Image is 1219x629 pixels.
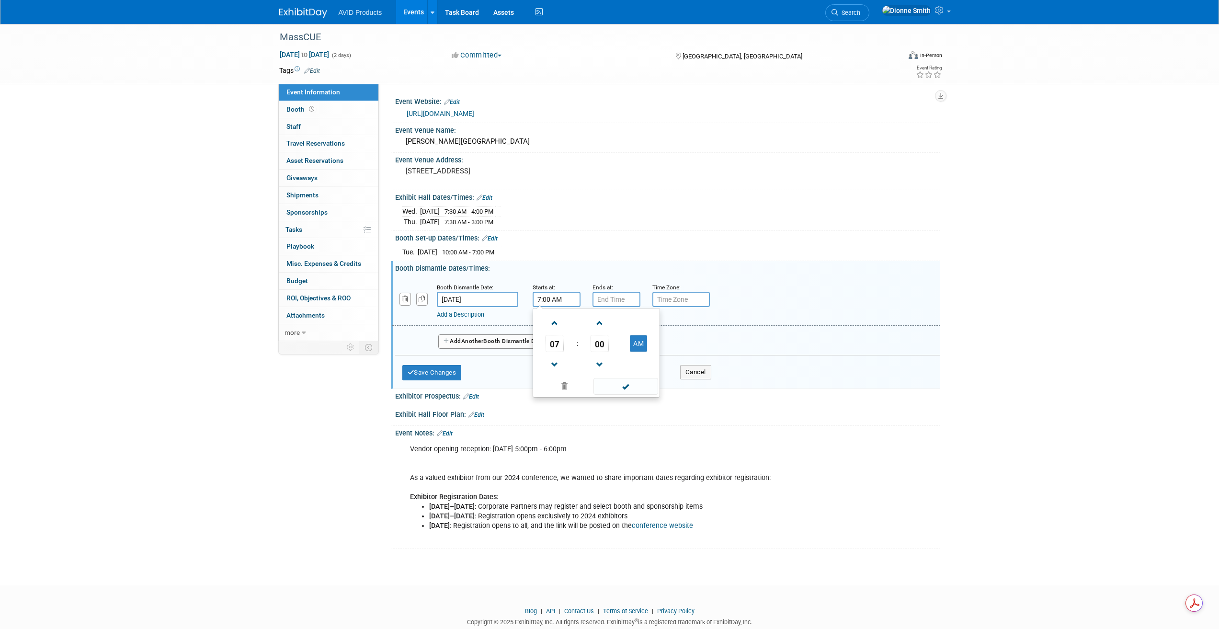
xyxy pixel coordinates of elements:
a: Search [825,4,869,21]
button: Save Changes [402,365,462,380]
div: Vendor opening reception: [DATE] 5:00pm - 6:00pm As a valued exhibitor from our 2024 conference, ... [403,440,835,546]
button: AM [630,335,647,352]
a: [URL][DOMAIN_NAME] [407,110,474,117]
span: Budget [286,277,308,285]
td: Personalize Event Tab Strip [342,341,359,354]
a: Edit [482,235,498,242]
div: Event Format [844,50,943,64]
span: 7:30 AM - 4:00 PM [444,208,493,215]
span: Misc. Expenses & Credits [286,260,361,267]
a: Tasks [279,221,378,238]
img: Dionne Smith [882,5,931,16]
div: Exhibit Hall Floor Plan: [395,407,940,420]
span: 10:00 AM - 7:00 PM [442,249,494,256]
div: Booth Dismantle Dates/Times: [395,261,940,273]
span: Asset Reservations [286,157,343,164]
span: Booth not reserved yet [307,105,316,113]
a: Playbook [279,238,378,255]
td: Tue. [402,247,418,257]
span: Attachments [286,311,325,319]
a: Increment Hour [546,310,564,335]
span: Search [838,9,860,16]
td: Tags [279,66,320,75]
span: | [557,607,563,615]
div: Exhibitor Prospectus: [395,389,940,401]
td: [DATE] [418,247,437,257]
span: Tasks [285,226,302,233]
span: Travel Reservations [286,139,345,147]
a: Terms of Service [603,607,648,615]
span: AVID Products [339,9,382,16]
b: [DATE]–[DATE] [429,503,475,511]
a: Attachments [279,307,378,324]
a: Privacy Policy [657,607,695,615]
span: Sponsorships [286,208,328,216]
span: to [300,51,309,58]
span: more [285,329,300,336]
sup: ® [635,618,638,623]
a: Clear selection [535,380,594,393]
a: Edit [477,194,492,201]
a: Edit [437,430,453,437]
button: Cancel [680,365,711,379]
small: Ends at: [592,284,613,291]
input: End Time [592,292,640,307]
li: : Corporate Partners may register and select booth and sponsorship items [429,502,829,512]
td: Toggle Event Tabs [359,341,378,354]
div: [PERSON_NAME][GEOGRAPHIC_DATA] [402,134,933,149]
img: ExhibitDay [279,8,327,18]
span: (2 days) [331,52,351,58]
img: Format-Inperson.png [909,51,918,59]
a: more [279,324,378,341]
div: Event Venue Address: [395,153,940,165]
input: Start Time [533,292,581,307]
span: Shipments [286,191,319,199]
span: ROI, Objectives & ROO [286,294,351,302]
div: MassCUE [276,29,886,46]
span: [GEOGRAPHIC_DATA], [GEOGRAPHIC_DATA] [683,53,802,60]
span: | [649,607,656,615]
div: Event Notes: [395,426,940,438]
b: [DATE] [429,522,450,530]
a: Add a Description [437,311,484,318]
small: Booth Dismantle Date: [437,284,493,291]
a: Edit [468,412,484,418]
div: Booth Set-up Dates/Times: [395,231,940,243]
a: Booth [279,101,378,118]
a: Edit [463,393,479,400]
a: Contact Us [564,607,594,615]
small: Starts at: [533,284,555,291]
button: Committed [448,50,505,60]
span: | [538,607,545,615]
span: Booth [286,105,316,113]
a: Misc. Expenses & Credits [279,255,378,272]
a: Edit [444,99,460,105]
a: Blog [525,607,537,615]
span: Playbook [286,242,314,250]
a: ROI, Objectives & ROO [279,290,378,307]
a: Decrement Minute [591,352,609,377]
td: : [575,335,580,352]
div: Event Website: [395,94,940,107]
small: Time Zone: [652,284,681,291]
a: Increment Minute [591,310,609,335]
div: Exhibit Hall Dates/Times: [395,190,940,203]
a: Travel Reservations [279,135,378,152]
li: : Registration opens exclusively to 2024 exhibitors [429,512,829,521]
div: In-Person [920,52,942,59]
li: : Registration opens to all, and the link will be posted on the [429,521,829,531]
a: Asset Reservations [279,152,378,169]
a: Sponsorships [279,204,378,221]
span: Staff [286,123,301,130]
a: Event Information [279,84,378,101]
a: Done [592,380,659,394]
span: Giveaways [286,174,318,182]
span: [DATE] [DATE] [279,50,330,59]
span: 7:30 AM - 3:00 PM [444,218,493,226]
a: Edit [304,68,320,74]
a: Decrement Hour [546,352,564,377]
td: Wed. [402,206,420,217]
a: Giveaways [279,170,378,186]
button: AddAnotherBooth Dismantle Date [438,334,549,349]
div: Event Venue Name: [395,123,940,135]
